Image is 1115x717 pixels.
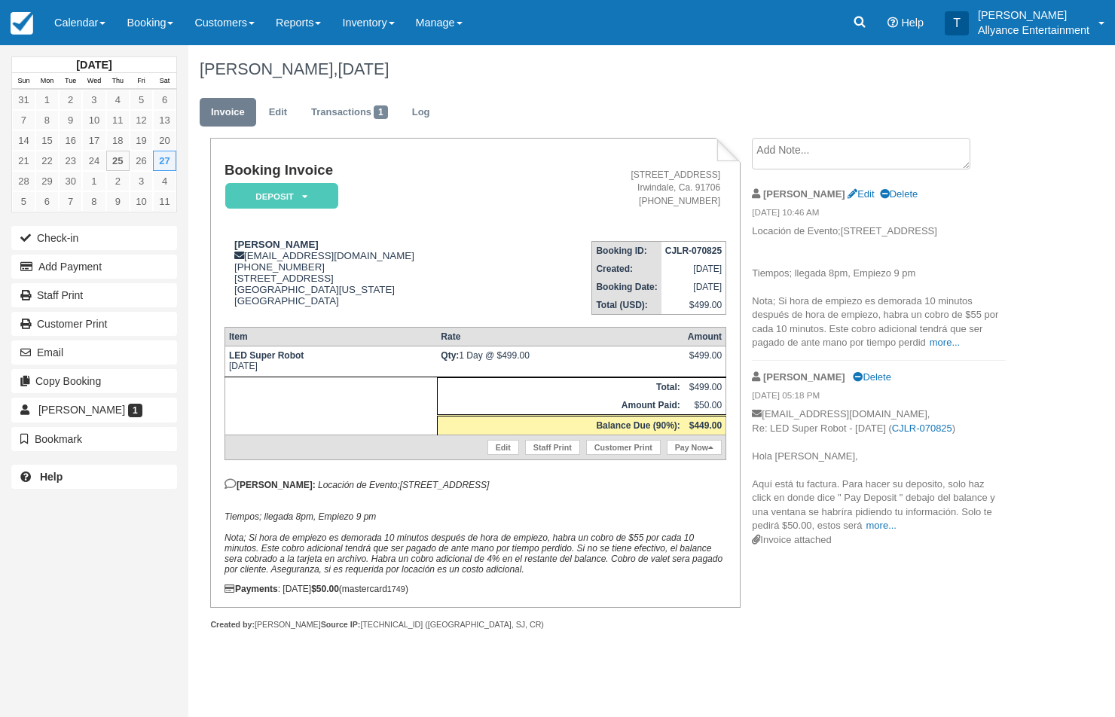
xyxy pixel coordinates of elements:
[59,191,82,212] a: 7
[752,224,1006,350] p: Locación de Evento;[STREET_ADDRESS] Tiempos; llegada 8pm, Empiezo 9 pm Nota; Si hora de empiezo e...
[59,130,82,151] a: 16
[311,584,339,594] strong: $50.00
[752,533,1006,548] div: Invoice attached
[848,188,874,200] a: Edit
[40,471,63,483] b: Help
[667,440,722,455] a: Pay Now
[661,296,726,315] td: $499.00
[763,188,845,200] strong: [PERSON_NAME]
[225,480,722,575] em: Locación de Evento;[STREET_ADDRESS] Tiempos; llegada 8pm, Empiezo 9 pm Nota; Si hora de empiezo e...
[752,389,1006,406] em: [DATE] 05:18 PM
[525,440,580,455] a: Staff Print
[684,327,726,346] th: Amount
[689,420,722,431] strong: $449.00
[225,480,316,490] strong: [PERSON_NAME]:
[210,619,740,630] div: [PERSON_NAME] [TECHNICAL_ID] ([GEOGRAPHIC_DATA], SJ, CR)
[684,377,726,396] td: $499.00
[225,346,437,377] td: [DATE]
[11,427,177,451] button: Bookmark
[59,90,82,110] a: 2
[200,60,1013,78] h1: [PERSON_NAME],
[11,465,177,489] a: Help
[59,171,82,191] a: 30
[234,239,319,250] strong: [PERSON_NAME]
[35,130,59,151] a: 15
[12,191,35,212] a: 5
[11,312,177,336] a: Customer Print
[11,340,177,365] button: Email
[866,520,897,531] a: more...
[130,171,153,191] a: 3
[106,90,130,110] a: 4
[35,171,59,191] a: 29
[153,110,176,130] a: 13
[901,17,924,29] span: Help
[892,423,952,434] a: CJLR-070825
[437,396,683,416] th: Amount Paid:
[338,59,389,78] span: [DATE]
[688,350,722,373] div: $499.00
[12,110,35,130] a: 7
[752,206,1006,223] em: [DATE] 10:46 AM
[763,371,845,383] strong: [PERSON_NAME]
[387,584,405,593] small: 1749
[11,398,177,422] a: [PERSON_NAME] 1
[592,260,661,278] th: Created:
[229,350,304,361] strong: LED Super Robot
[153,73,176,90] th: Sat
[258,98,298,127] a: Edit
[225,182,333,210] a: Deposit
[130,151,153,171] a: 26
[82,171,105,191] a: 1
[153,151,176,171] a: 27
[35,151,59,171] a: 22
[592,296,661,315] th: Total (USD):
[82,130,105,151] a: 17
[437,346,683,377] td: 1 Day @ $499.00
[225,183,338,209] em: Deposit
[225,163,518,178] h1: Booking Invoice
[880,188,918,200] a: Delete
[153,191,176,212] a: 11
[12,73,35,90] th: Sun
[35,191,59,212] a: 6
[665,246,722,256] strong: CJLR-070825
[82,191,105,212] a: 8
[82,151,105,171] a: 24
[401,98,441,127] a: Log
[200,98,256,127] a: Invoice
[437,327,683,346] th: Rate
[59,73,82,90] th: Tue
[12,130,35,151] a: 14
[82,73,105,90] th: Wed
[153,90,176,110] a: 6
[437,415,683,435] th: Balance Due (90%):
[210,620,255,629] strong: Created by:
[12,171,35,191] a: 28
[59,151,82,171] a: 23
[11,226,177,250] button: Check-in
[661,260,726,278] td: [DATE]
[153,130,176,151] a: 20
[130,191,153,212] a: 10
[11,369,177,393] button: Copy Booking
[930,337,960,348] a: more...
[437,377,683,396] th: Total:
[592,241,661,260] th: Booking ID:
[11,283,177,307] a: Staff Print
[11,12,33,35] img: checkfront-main-nav-mini-logo.png
[35,73,59,90] th: Mon
[524,169,720,207] address: [STREET_ADDRESS] Irwindale, Ca. 91706 [PHONE_NUMBER]
[321,620,361,629] strong: Source IP:
[661,278,726,296] td: [DATE]
[130,73,153,90] th: Fri
[106,110,130,130] a: 11
[752,407,1006,533] p: [EMAIL_ADDRESS][DOMAIN_NAME], Re: LED Super Robot - [DATE] ( ) Hola [PERSON_NAME], Aquí está tu f...
[592,278,661,296] th: Booking Date:
[106,191,130,212] a: 9
[225,327,437,346] th: Item
[887,17,898,28] i: Help
[106,151,130,171] a: 25
[374,105,388,119] span: 1
[59,110,82,130] a: 9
